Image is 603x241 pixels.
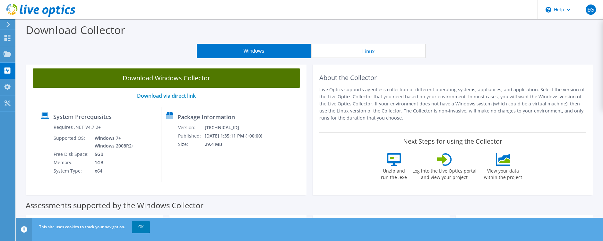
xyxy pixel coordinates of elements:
[546,7,551,13] svg: \n
[90,134,135,150] td: Windows 7+ Windows 2008R2+
[177,114,235,120] label: Package Information
[26,202,203,209] label: Assessments supported by the Windows Collector
[53,158,90,167] td: Memory:
[403,138,502,145] label: Next Steps for using the Collector
[412,166,477,181] label: Log into the Live Optics portal and view your project
[53,150,90,158] td: Free Disk Space:
[137,92,196,99] a: Download via direct link
[311,44,426,58] button: Linux
[90,150,135,158] td: 5GB
[178,132,204,140] td: Published:
[319,86,587,121] p: Live Optics supports agentless collection of different operating systems, appliances, and applica...
[178,123,204,132] td: Version:
[26,22,125,37] label: Download Collector
[53,167,90,175] td: System Type:
[586,4,596,15] span: EG
[204,140,271,148] td: 29.4 MB
[178,140,204,148] td: Size:
[53,134,90,150] td: Supported OS:
[379,166,409,181] label: Unzip and run the .exe
[33,68,300,88] a: Download Windows Collector
[319,74,587,82] h2: About the Collector
[132,221,150,233] a: OK
[90,158,135,167] td: 1GB
[39,224,125,229] span: This site uses cookies to track your navigation.
[54,124,101,130] label: Requires .NET V4.7.2+
[204,132,271,140] td: [DATE] 1:35:11 PM (+00:00)
[197,44,311,58] button: Windows
[53,113,112,120] label: System Prerequisites
[90,167,135,175] td: x64
[204,123,271,132] td: [TECHNICAL_ID]
[480,166,526,181] label: View your data within the project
